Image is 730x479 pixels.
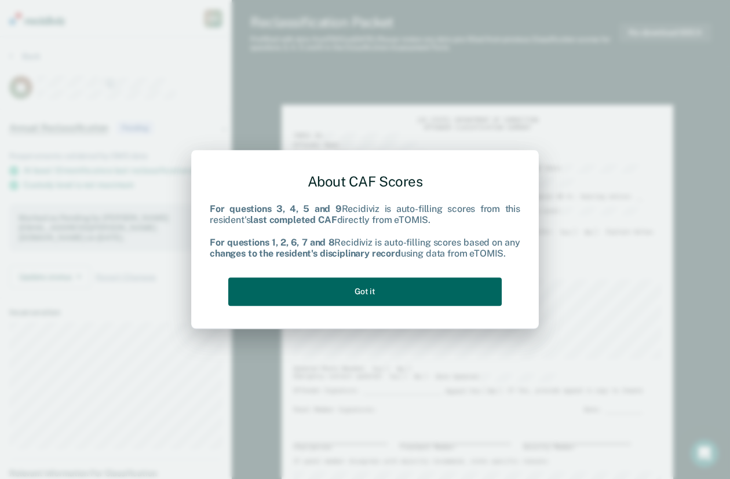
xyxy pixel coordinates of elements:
[210,204,520,259] div: Recidiviz is auto-filling scores from this resident's directly from eTOMIS. Recidiviz is auto-fil...
[228,277,502,306] button: Got it
[210,248,401,259] b: changes to the resident's disciplinary record
[250,215,337,226] b: last completed CAF
[210,204,342,215] b: For questions 3, 4, 5 and 9
[210,164,520,199] div: About CAF Scores
[210,237,334,248] b: For questions 1, 2, 6, 7 and 8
